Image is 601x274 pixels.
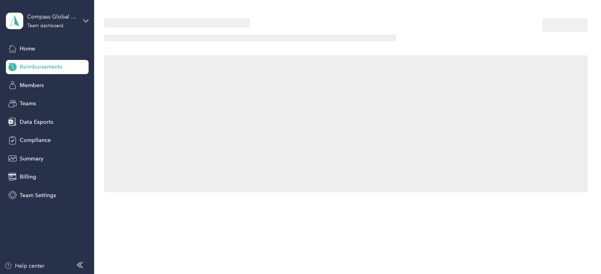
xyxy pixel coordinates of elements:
[20,191,56,199] span: Team Settings
[4,262,45,270] button: Help center
[27,13,76,21] div: Compass Global Logistics, LLC
[20,45,35,53] span: Home
[20,63,62,71] span: Reimbursements
[20,173,36,181] span: Billing
[20,118,53,126] span: Data Exports
[27,24,63,28] div: Team dashboard
[20,136,51,144] span: Compliance
[20,81,44,89] span: Members
[20,155,43,163] span: Summary
[20,99,36,108] span: Teams
[557,230,601,274] iframe: Everlance-gr Chat Button Frame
